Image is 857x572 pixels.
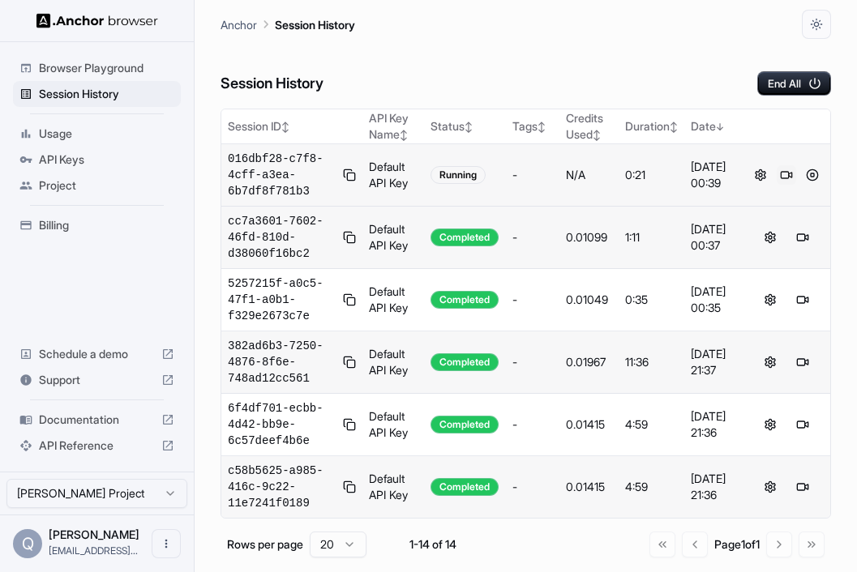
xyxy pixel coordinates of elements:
[431,478,499,496] div: Completed
[13,367,181,393] div: Support
[566,416,612,433] div: 0.01415
[625,292,678,308] div: 0:35
[512,118,553,134] div: Tags
[13,121,181,147] div: Usage
[757,71,831,96] button: End All
[625,416,678,433] div: 4:59
[625,479,678,495] div: 4:59
[691,221,737,254] div: [DATE] 00:37
[39,346,155,362] span: Schedule a demo
[625,229,678,245] div: 1:11
[13,55,181,81] div: Browser Playground
[512,292,553,308] div: -
[566,229,612,245] div: 0.01099
[512,167,553,183] div: -
[431,228,499,246] div: Completed
[228,151,336,199] span: 016dbf28-c7f8-4cff-a3ea-6b7df8f781b3
[593,129,601,141] span: ↕
[691,471,737,503] div: [DATE] 21:36
[227,536,303,553] p: Rows per page
[39,412,155,428] span: Documentation
[39,126,174,142] span: Usage
[691,118,737,134] div: Date
[369,110,418,143] div: API Key Name
[691,159,737,191] div: [DATE] 00:39
[566,110,612,143] div: Credits Used
[221,72,324,96] h6: Session History
[228,400,336,449] span: 6f4df701-ecbb-4d42-bb9e-6c57deef4b6e
[39,152,174,168] span: API Keys
[465,121,473,133] span: ↕
[275,16,355,33] p: Session History
[538,121,546,133] span: ↕
[362,394,424,456] td: Default API Key
[691,346,737,378] div: [DATE] 21:37
[512,479,553,495] div: -
[13,529,42,558] div: Q
[625,118,678,134] div: Duration
[512,416,553,433] div: -
[716,121,724,133] span: ↓
[691,408,737,441] div: [DATE] 21:36
[152,529,181,558] button: Open menu
[691,284,737,316] div: [DATE] 00:35
[566,167,612,183] div: N/A
[228,118,356,134] div: Session ID
[431,118,499,134] div: Status
[512,229,553,245] div: -
[362,331,424,394] td: Default API Key
[714,536,760,553] div: Page 1 of 1
[362,207,424,269] td: Default API Key
[49,544,138,557] span: mrwill84@gmail.com
[566,292,612,308] div: 0.01049
[362,144,424,207] td: Default API Key
[13,341,181,367] div: Schedule a demo
[228,463,336,511] span: c58b5625-a985-416c-9c22-11e7241f0189
[362,456,424,519] td: Default API Key
[400,129,408,141] span: ↕
[39,217,174,233] span: Billing
[13,407,181,433] div: Documentation
[431,166,486,184] div: Running
[431,291,499,309] div: Completed
[13,212,181,238] div: Billing
[39,60,174,76] span: Browser Playground
[362,269,424,331] td: Default API Key
[13,147,181,173] div: API Keys
[13,173,181,198] div: Project
[36,13,158,28] img: Anchor Logo
[431,416,499,433] div: Completed
[566,479,612,495] div: 0.01415
[566,354,612,370] div: 0.01967
[392,536,473,553] div: 1-14 of 14
[39,438,155,454] span: API Reference
[512,354,553,370] div: -
[431,353,499,371] div: Completed
[39,86,174,102] span: Session History
[281,121,289,133] span: ↕
[221,15,355,33] nav: breadcrumb
[670,121,678,133] span: ↕
[228,275,336,324] span: 5257215f-a0c5-47f1-a0b1-f329e2673c7e
[39,177,174,194] span: Project
[625,167,678,183] div: 0:21
[228,213,336,262] span: cc7a3601-7602-46fd-810d-d38060f16bc2
[13,81,181,107] div: Session History
[228,338,336,386] span: 382ad6b3-7250-4876-8f6e-748ad12cc561
[625,354,678,370] div: 11:36
[13,433,181,459] div: API Reference
[221,16,257,33] p: Anchor
[39,372,155,388] span: Support
[49,527,139,541] span: Qing Zhao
